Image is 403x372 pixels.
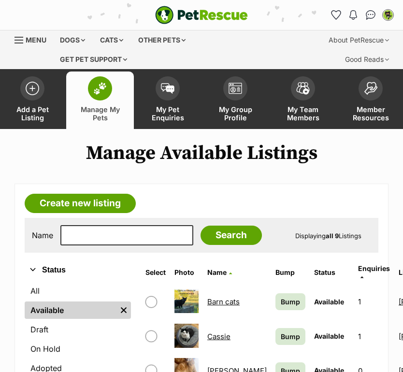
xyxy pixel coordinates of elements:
a: Name [207,268,232,276]
span: Menu [26,36,46,44]
img: notifications-46538b983faf8c2785f20acdc204bb7945ddae34d4c08c2a6579f10ce5e182be.svg [349,10,357,20]
a: My Pet Enquiries [134,72,201,129]
strong: all 9 [326,232,339,240]
a: My Group Profile [201,72,269,129]
div: About PetRescue [322,30,396,50]
button: Status [25,264,131,276]
img: Barn cats [174,289,199,313]
a: Bump [275,328,305,345]
a: My Team Members [269,72,337,129]
input: Search [201,226,262,245]
a: Cassie [207,332,230,341]
img: logo-e224e6f780fb5917bec1dbf3a21bbac754714ae5b6737aabdf751b685950b380.svg [155,6,248,24]
span: Manage My Pets [78,105,122,122]
div: Cats [93,30,130,50]
span: Member Resources [349,105,392,122]
a: Enquiries [358,264,390,280]
span: Displaying Listings [295,232,361,240]
span: Available [314,298,344,306]
th: Select [142,261,170,284]
label: Name [32,231,53,240]
span: Add a Pet Listing [11,105,54,122]
ul: Account quick links [328,7,396,23]
td: 1 [354,320,394,353]
span: My Team Members [281,105,325,122]
button: My account [380,7,396,23]
th: Status [310,261,353,284]
img: team-members-icon-5396bd8760b3fe7c0b43da4ab00e1e3bb1a5d9ba89233759b79545d2d3fc5d0d.svg [296,82,310,95]
img: group-profile-icon-3fa3cf56718a62981997c0bc7e787c4b2cf8bcc04b72c1350f741eb67cf2f40e.svg [229,83,242,94]
img: add-pet-listing-icon-0afa8454b4691262ce3f59096e99ab1cd57d4a30225e0717b998d2c9b9846f56.svg [26,82,39,95]
a: Draft [25,321,131,338]
a: On Hold [25,340,131,358]
span: My Pet Enquiries [146,105,189,122]
span: Name [207,268,227,276]
span: Bump [281,331,300,342]
a: Menu [14,30,53,48]
div: Get pet support [53,50,134,69]
button: Notifications [345,7,361,23]
img: chat-41dd97257d64d25036548639549fe6c8038ab92f7586957e7f3b1b290dea8141.svg [366,10,376,20]
img: member-resources-icon-8e73f808a243e03378d46382f2149f9095a855e16c252ad45f914b54edf8863c.svg [364,82,377,95]
a: PetRescue [155,6,248,24]
span: My Group Profile [214,105,257,122]
span: translation missing: en.admin.listings.index.attributes.enquiries [358,264,390,272]
th: Bump [272,261,309,284]
a: Remove filter [116,301,131,319]
div: Good Reads [338,50,396,69]
img: manage-my-pets-icon-02211641906a0b7f246fdf0571729dbe1e7629f14944591b6c1af311fb30b64b.svg [93,82,107,95]
a: Bump [275,293,305,310]
div: Dogs [53,30,92,50]
img: Louise profile pic [383,10,393,20]
a: Favourites [328,7,344,23]
span: Bump [281,297,300,307]
img: pet-enquiries-icon-7e3ad2cf08bfb03b45e93fb7055b45f3efa6380592205ae92323e6603595dc1f.svg [161,83,174,94]
a: Manage My Pets [66,72,134,129]
a: Barn cats [207,297,240,306]
td: 1 [354,285,394,318]
a: Conversations [363,7,378,23]
a: All [25,282,131,300]
th: Photo [171,261,202,284]
span: Available [314,332,344,340]
div: Other pets [131,30,192,50]
a: Available [25,301,116,319]
a: Create new listing [25,194,136,213]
